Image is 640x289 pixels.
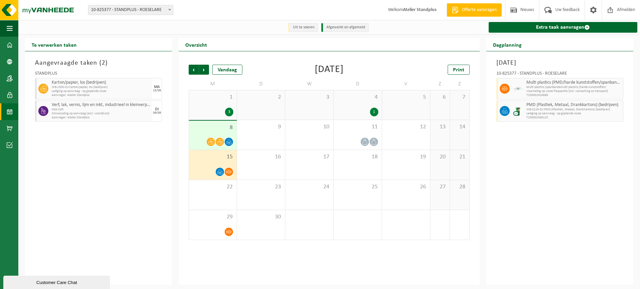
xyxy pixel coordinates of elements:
span: T250002568125 [526,116,621,120]
span: 14 [453,123,466,131]
span: 24 [289,183,330,191]
span: Verf, lak, vernis, lijm en inkt, industrieel in kleinverpakking [52,102,150,108]
a: Offerte aanvragen [447,3,502,17]
span: 30 [240,213,282,221]
td: V [382,78,430,90]
img: WB-0120-CU [513,106,523,116]
td: M [189,78,237,90]
span: 16 [240,153,282,161]
span: Inzameling op vaste frequentie (incl. verwerking en transport) [526,89,621,93]
strong: Atelier Standplus [403,7,437,12]
span: Aanvrager: Atelier Standplus [52,116,150,120]
span: Karton/papier, los (bedrijven) [52,80,150,85]
span: 25 [337,183,378,191]
span: T250001929688 [526,93,621,97]
h3: [DATE] [496,58,623,68]
div: 3 [225,108,233,116]
span: 18 [337,153,378,161]
td: W [285,78,334,90]
span: 19 [385,153,427,161]
div: DI [155,107,159,111]
li: Afgewerkt en afgemeld [321,23,369,32]
li: Uit te voeren [288,23,318,32]
span: 28 [453,183,466,191]
span: 27 [434,183,446,191]
span: 6 [434,94,446,101]
span: Multi plastics (PMD/harde kunststoffen/spanbanden/EPS/folie naturel/folie gemengd) [526,80,621,85]
span: 10-825377 - STANDPLUS - ROESELARE [88,5,173,15]
span: Vorige [189,65,199,75]
span: Lediging op aanvraag - op geplande route [526,112,621,116]
span: 22 [192,183,233,191]
span: 12 [385,123,427,131]
span: 17 [289,153,330,161]
h2: Dagplanning [486,38,528,51]
span: 5 [385,94,427,101]
span: PMD (Plastiek, Metaal, Drankkartons) (bedrijven) [526,102,621,108]
td: D [237,78,285,90]
span: 7 [453,94,466,101]
h2: Overzicht [179,38,214,51]
span: 1 [192,94,233,101]
div: 10-825377 - STANDPLUS - ROESELARE [496,71,623,78]
span: Multi plastics (spanbandemulti plastics (harde kunststoffen/ [526,85,621,89]
span: Aanvrager: Atelier Standplus [52,93,150,97]
span: 15 [192,153,233,161]
div: 09/09 [153,111,161,115]
span: Lediging op aanvraag - op geplande route [52,89,150,93]
span: 23 [240,183,282,191]
img: LP-SK-00500-LPE-16 [513,84,523,94]
span: 8 [192,124,233,131]
div: STANDPLUS [35,71,162,78]
span: WB-0120-CU PMD (Plastiek, Metaal, Drankkartons) (bedrijven) [526,108,621,112]
span: 29 [192,213,233,221]
a: Print [448,65,470,75]
span: 20 [434,153,446,161]
span: 26 [385,183,427,191]
td: Z [430,78,450,90]
span: 10 [289,123,330,131]
div: MA [154,85,160,89]
div: 15/09 [153,89,161,92]
span: 2 [240,94,282,101]
div: 1 [370,108,378,116]
span: WB-2500-CU karton/papier, los (bedrijven) [52,85,150,89]
td: D [334,78,382,90]
td: Z [450,78,470,90]
h3: Aangevraagde taken ( ) [35,58,162,68]
span: 11 [337,123,378,131]
span: KGA Colli [52,108,150,112]
span: 13 [434,123,446,131]
h2: Te verwerken taken [25,38,83,51]
span: 4 [337,94,378,101]
div: [DATE] [315,65,344,75]
span: 3 [289,94,330,101]
iframe: chat widget [3,274,111,289]
a: Extra taak aanvragen [489,22,637,33]
span: Volgende [199,65,209,75]
span: 2 [102,60,105,66]
span: Print [453,67,464,73]
span: 9 [240,123,282,131]
span: 21 [453,153,466,161]
span: Offerte aanvragen [460,7,498,13]
div: Vandaag [212,65,242,75]
span: Omwisseling op aanvraag (excl. voorrijkost) [52,112,150,116]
